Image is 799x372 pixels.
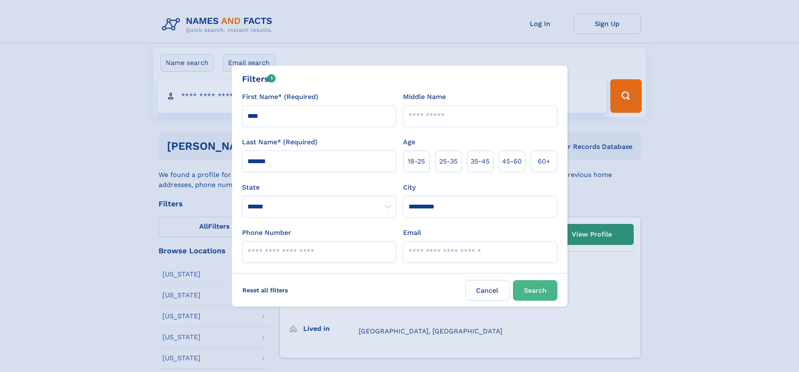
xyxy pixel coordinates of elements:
[242,228,291,238] label: Phone Number
[408,156,425,166] span: 18‑25
[403,137,415,147] label: Age
[439,156,458,166] span: 25‑35
[242,92,318,102] label: First Name* (Required)
[403,182,416,193] label: City
[513,280,557,301] button: Search
[403,92,446,102] label: Middle Name
[538,156,550,166] span: 60+
[242,137,318,147] label: Last Name* (Required)
[237,280,294,300] label: Reset all filters
[242,182,396,193] label: State
[465,280,510,301] label: Cancel
[403,228,421,238] label: Email
[242,73,276,85] div: Filters
[502,156,522,166] span: 45‑60
[471,156,489,166] span: 35‑45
